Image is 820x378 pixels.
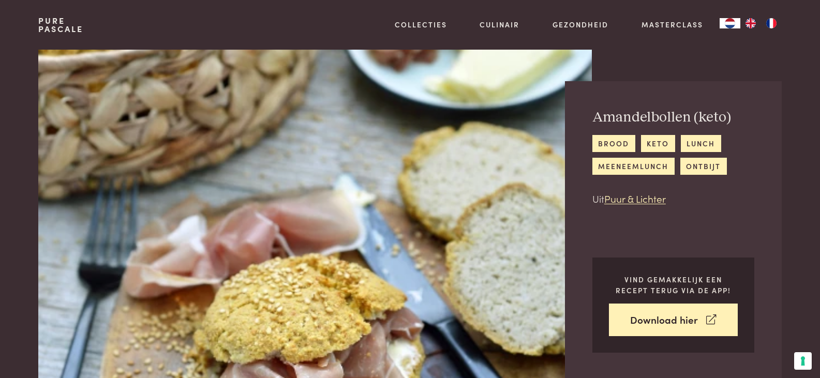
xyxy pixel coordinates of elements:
aside: Language selected: Nederlands [720,18,782,28]
a: lunch [681,135,721,152]
a: ontbijt [680,158,727,175]
button: Uw voorkeuren voor toestemming voor trackingtechnologieën [794,352,812,370]
a: meeneemlunch [592,158,675,175]
a: Puur & Lichter [604,191,666,205]
a: EN [740,18,761,28]
ul: Language list [740,18,782,28]
a: keto [641,135,675,152]
a: Masterclass [642,19,703,30]
a: Gezondheid [553,19,608,30]
a: Download hier [609,304,738,336]
a: PurePascale [38,17,83,33]
h2: Amandelbollen (keto) [592,109,754,127]
a: brood [592,135,635,152]
a: Culinair [480,19,519,30]
p: Uit [592,191,754,206]
p: Vind gemakkelijk een recept terug via de app! [609,274,738,295]
a: NL [720,18,740,28]
a: FR [761,18,782,28]
div: Language [720,18,740,28]
a: Collecties [395,19,447,30]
